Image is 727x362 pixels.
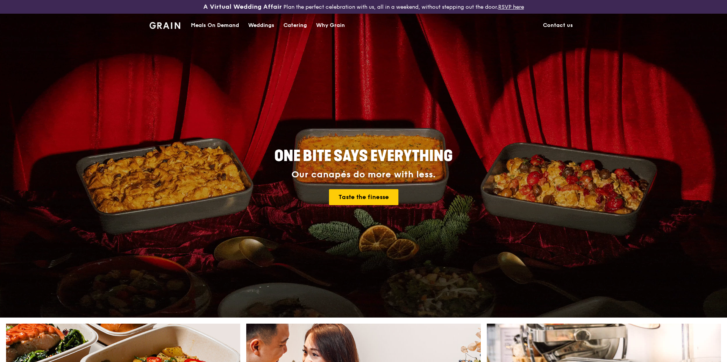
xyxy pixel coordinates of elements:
div: Catering [283,14,307,37]
div: Our canapés do more with less. [227,169,500,180]
a: Taste the finesse [329,189,398,205]
span: ONE BITE SAYS EVERYTHING [274,147,453,165]
div: Why Grain [316,14,345,37]
a: Why Grain [312,14,349,37]
a: Catering [279,14,312,37]
div: Plan the perfect celebration with us, all in a weekend, without stepping out the door. [145,3,582,11]
h3: A Virtual Wedding Affair [203,3,282,11]
a: Weddings [244,14,279,37]
div: Meals On Demand [191,14,239,37]
a: Contact us [538,14,578,37]
img: Grain [149,22,180,29]
div: Weddings [248,14,274,37]
a: GrainGrain [149,13,180,36]
a: RSVP here [498,4,524,10]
